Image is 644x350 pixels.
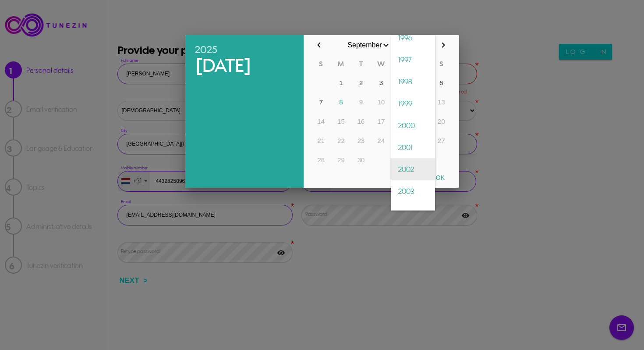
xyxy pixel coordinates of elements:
[391,93,435,114] span: 1999
[391,71,435,93] span: 1998
[391,49,435,71] span: 1997
[391,114,435,136] span: 2000
[391,202,435,224] span: 2004
[391,27,435,49] span: 1996
[331,93,351,112] button: 8
[391,158,435,180] span: 2002
[319,60,323,68] abbr: Sunday
[391,136,435,158] span: 2001
[331,73,351,93] button: 1
[391,180,435,202] span: 2003
[431,73,451,93] button: 6
[351,73,371,93] button: 2
[359,60,363,68] abbr: Tuesday
[338,60,344,68] abbr: Monday
[195,44,294,55] span: 2025
[429,170,451,186] button: Ok
[195,55,294,75] span: [DATE]
[439,60,443,68] abbr: Saturday
[377,60,385,68] abbr: Wednesday
[371,73,391,93] button: 3
[311,93,331,112] button: 7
